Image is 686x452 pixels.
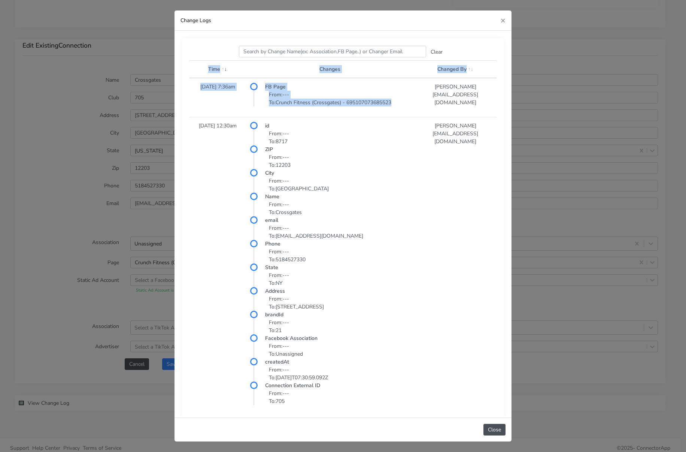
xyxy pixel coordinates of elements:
[265,177,410,193] p: From: --- To: [GEOGRAPHIC_DATA]
[265,217,278,224] strong: email
[414,117,497,416] td: [PERSON_NAME][EMAIL_ADDRESS][DOMAIN_NAME]
[265,91,410,106] p: From: --- To: Crunch Fitness (Crossgates) - 695107073685523
[265,224,410,240] p: From: --- To: [EMAIL_ADDRESS][DOMAIN_NAME]
[265,130,410,145] p: From: --- To: 8717
[265,146,273,153] strong: ZIP
[180,16,211,24] h5: Change Logs
[483,424,506,436] button: Close
[265,201,410,216] p: From: --- To: Crossgates
[189,117,246,416] td: [DATE] 12:30am
[265,319,410,334] p: From: --- To: 21
[265,335,318,342] strong: Facebook Association
[265,153,410,169] p: From: --- To: 12203
[265,193,279,200] strong: Name
[239,46,426,57] input: enter text you want to search
[265,122,269,129] strong: id
[246,61,414,78] th: Changes
[265,287,285,295] strong: Address
[414,61,497,78] th: Changed By
[265,169,274,177] strong: City
[265,248,410,263] p: From: --- To: 5184527330
[265,358,289,365] strong: createdAt
[501,15,506,25] span: ×
[265,240,280,247] strong: Phone
[189,78,246,117] td: [DATE] 7:36am
[265,366,410,382] p: From: --- To: [DATE]T07:30:59.092Z
[189,61,246,78] th: Time
[265,382,321,389] strong: Connection External ID
[426,46,447,58] button: Clear
[495,10,512,30] button: Close
[265,311,283,318] strong: brandId
[265,264,278,271] strong: State
[265,83,286,90] strong: FB Page
[265,295,410,311] p: From: --- To: [STREET_ADDRESS]
[265,342,410,358] p: From: --- To: Unassigned
[414,78,497,117] td: [PERSON_NAME][EMAIL_ADDRESS][DOMAIN_NAME]
[265,389,410,405] p: From: --- To: 705
[265,271,410,287] p: From: --- To: NY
